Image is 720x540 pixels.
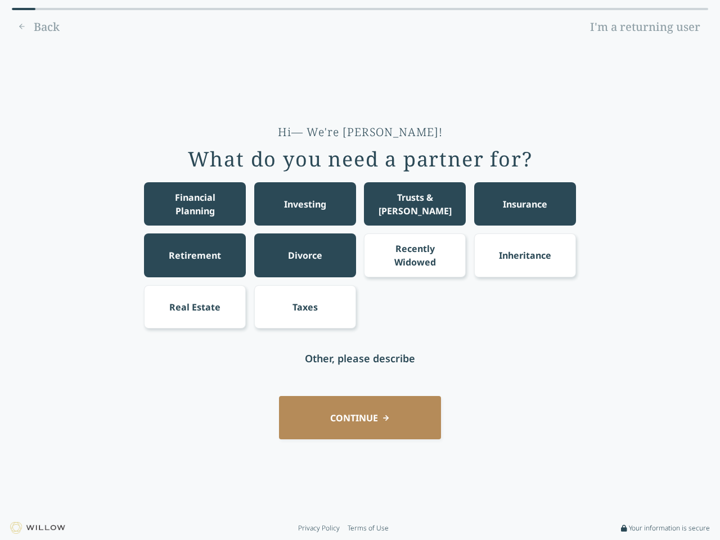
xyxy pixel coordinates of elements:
a: I'm a returning user [582,18,708,36]
div: Retirement [169,249,221,262]
button: CONTINUE [279,396,441,439]
div: 0% complete [12,8,35,10]
span: Your information is secure [629,524,710,533]
a: Terms of Use [348,524,389,533]
a: Privacy Policy [298,524,340,533]
div: Hi— We're [PERSON_NAME]! [278,124,443,140]
div: Other, please describe [305,350,415,366]
div: Divorce [288,249,322,262]
div: What do you need a partner for? [188,148,533,170]
div: Financial Planning [155,191,236,218]
div: Real Estate [169,300,220,314]
img: Willow logo [10,522,65,534]
div: Insurance [503,197,547,211]
div: Inheritance [499,249,551,262]
div: Investing [284,197,326,211]
div: Recently Widowed [375,242,456,269]
div: Trusts & [PERSON_NAME] [375,191,456,218]
div: Taxes [292,300,318,314]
